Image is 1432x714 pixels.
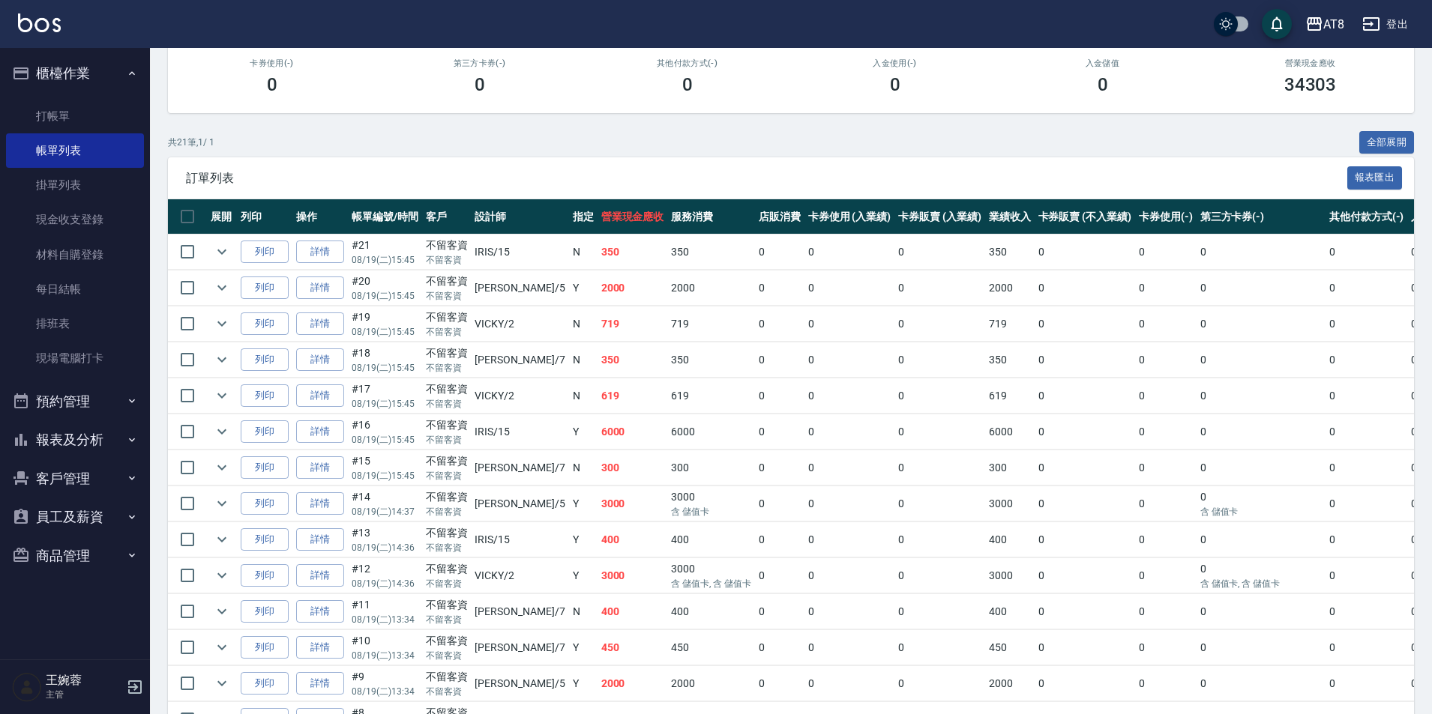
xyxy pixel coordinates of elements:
[1323,15,1344,34] div: AT8
[667,630,755,665] td: 450
[471,270,568,306] td: [PERSON_NAME] /5
[426,433,468,447] p: 不留客資
[1197,522,1326,557] td: 0
[598,235,668,270] td: 350
[348,486,422,521] td: #14
[296,420,344,444] a: 詳情
[1326,342,1408,378] td: 0
[471,630,568,665] td: [PERSON_NAME] /7
[569,450,598,485] td: N
[352,505,418,518] p: 08/19 (二) 14:37
[1224,58,1396,68] h2: 營業現金應收
[426,417,468,433] div: 不留客資
[667,235,755,270] td: 350
[569,522,598,557] td: Y
[1326,558,1408,593] td: 0
[426,489,468,505] div: 不留客資
[352,289,418,303] p: 08/19 (二) 15:45
[1135,558,1197,593] td: 0
[471,199,568,235] th: 設計師
[985,630,1035,665] td: 450
[755,414,804,450] td: 0
[569,594,598,629] td: N
[211,312,233,335] button: expand row
[6,99,144,133] a: 打帳單
[894,270,985,306] td: 0
[6,497,144,536] button: 員工及薪資
[471,306,568,342] td: VICKY /2
[569,342,598,378] td: N
[1197,235,1326,270] td: 0
[292,199,348,235] th: 操作
[1135,594,1197,629] td: 0
[598,558,668,593] td: 3000
[598,414,668,450] td: 6000
[211,672,233,695] button: expand row
[804,558,895,593] td: 0
[6,54,144,93] button: 櫃檯作業
[1098,74,1108,95] h3: 0
[426,649,468,662] p: 不留客資
[755,342,804,378] td: 0
[1262,9,1292,39] button: save
[667,270,755,306] td: 2000
[804,342,895,378] td: 0
[985,270,1035,306] td: 2000
[352,541,418,554] p: 08/19 (二) 14:36
[1035,378,1135,414] td: 0
[985,450,1035,485] td: 300
[598,342,668,378] td: 350
[186,58,358,68] h2: 卡券使用(-)
[426,561,468,577] div: 不留客資
[894,378,985,414] td: 0
[1326,199,1408,235] th: 其他付款方式(-)
[1135,450,1197,485] td: 0
[241,456,289,479] button: 列印
[168,136,214,149] p: 共 21 筆, 1 / 1
[6,202,144,237] a: 現金收支登錄
[667,450,755,485] td: 300
[471,378,568,414] td: VICKY /2
[211,564,233,587] button: expand row
[348,414,422,450] td: #16
[755,450,804,485] td: 0
[348,522,422,557] td: #13
[6,133,144,168] a: 帳單列表
[426,541,468,554] p: 不留客資
[804,666,895,701] td: 0
[296,456,344,479] a: 詳情
[894,342,985,378] td: 0
[985,666,1035,701] td: 2000
[426,273,468,289] div: 不留客資
[894,666,985,701] td: 0
[667,558,755,593] td: 3000
[475,74,485,95] h3: 0
[241,384,289,408] button: 列印
[211,528,233,551] button: expand row
[601,58,773,68] h2: 其他付款方式(-)
[667,666,755,701] td: 2000
[1035,594,1135,629] td: 0
[1197,486,1326,521] td: 0
[186,171,1347,186] span: 訂單列表
[211,384,233,407] button: expand row
[352,613,418,626] p: 08/19 (二) 13:34
[671,505,751,518] p: 含 儲值卡
[755,558,804,593] td: 0
[671,577,751,590] p: 含 儲值卡, 含 儲值卡
[667,306,755,342] td: 719
[598,486,668,521] td: 3000
[1035,558,1135,593] td: 0
[1359,131,1415,154] button: 全部展開
[211,348,233,371] button: expand row
[1135,630,1197,665] td: 0
[755,378,804,414] td: 0
[6,272,144,306] a: 每日結帳
[890,74,900,95] h3: 0
[1299,9,1350,40] button: AT8
[1197,378,1326,414] td: 0
[426,613,468,626] p: 不留客資
[241,528,289,551] button: 列印
[1200,577,1322,590] p: 含 儲值卡, 含 儲值卡
[471,235,568,270] td: IRIS /15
